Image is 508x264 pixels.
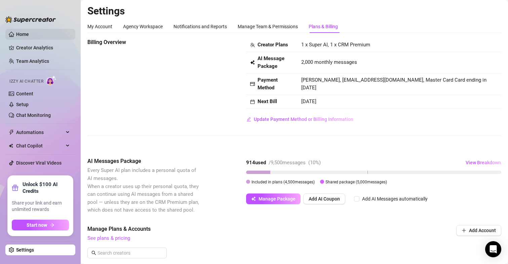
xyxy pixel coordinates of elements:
strong: Payment Method [258,77,278,91]
strong: Next Bill [258,98,277,104]
a: See plans & pricing [87,235,130,241]
span: View Breakdown [466,160,501,165]
span: Included in plans ( 4,500 messages) [251,180,315,184]
span: Chat Copilot [16,140,64,151]
button: Manage Package [246,193,301,204]
span: ( 10 %) [308,160,321,166]
span: arrow-right [50,223,54,227]
span: Manage Plans & Accounts [87,225,411,233]
div: Manage Team & Permissions [238,23,298,30]
span: Automations [16,127,64,138]
span: thunderbolt [9,130,14,135]
span: Start now [27,222,47,228]
button: Update Payment Method or Billing Information [246,114,354,125]
div: Add AI Messages automatically [362,195,428,203]
div: Open Intercom Messenger [485,241,501,257]
div: Plans & Billing [309,23,338,30]
span: Every Super AI plan includes a personal quota of AI messages. When a creator uses up their person... [87,167,199,213]
span: credit-card [250,82,255,86]
button: Start nowarrow-right [12,220,69,230]
span: calendar [250,99,255,104]
button: View Breakdown [465,157,501,168]
button: Add Account [456,225,501,236]
span: Izzy AI Chatter [9,78,43,85]
span: Share your link and earn unlimited rewards [12,200,69,213]
a: Home [16,32,29,37]
strong: AI Message Package [258,55,284,70]
span: Manage Package [259,196,296,202]
a: Setup [16,102,29,107]
span: 1 x Super AI, 1 x CRM Premium [301,42,370,48]
span: [PERSON_NAME], [EMAIL_ADDRESS][DOMAIN_NAME], Master Card Card ending in [DATE] [301,77,486,91]
span: AI Messages Package [87,157,200,165]
span: plus [462,228,466,233]
a: Discover Viral Videos [16,160,62,166]
span: Update Payment Method or Billing Information [254,117,353,122]
span: Billing Overview [87,38,200,46]
span: Add Account [469,228,496,233]
span: gift [12,184,18,191]
strong: 914 used [246,160,266,166]
span: / 9,500 messages [269,160,306,166]
span: 2,000 monthly messages [301,58,357,67]
input: Search creators [97,249,157,257]
div: Notifications and Reports [173,23,227,30]
img: Chat Copilot [9,143,13,148]
strong: Creator Plans [258,42,288,48]
a: Team Analytics [16,58,49,64]
a: Settings [16,247,34,253]
strong: Unlock $100 AI Credits [23,181,69,194]
h2: Settings [87,5,501,17]
span: [DATE] [301,98,316,104]
span: search [91,251,96,255]
img: AI Chatter [46,76,56,85]
button: Add AI Coupon [303,193,345,204]
span: edit [246,117,251,122]
a: Content [16,91,33,96]
img: logo-BBDzfeDw.svg [5,16,56,23]
a: Creator Analytics [16,42,70,53]
div: My Account [87,23,112,30]
span: Shared package ( 5,000 messages) [325,180,387,184]
span: team [250,43,255,47]
div: Agency Workspace [123,23,163,30]
span: Add AI Coupon [309,196,340,202]
a: Chat Monitoring [16,113,51,118]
